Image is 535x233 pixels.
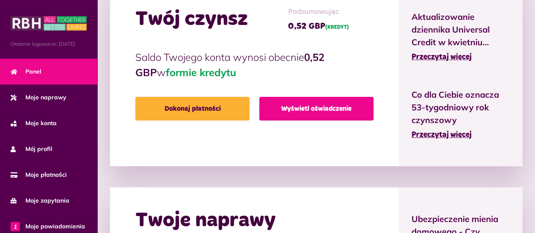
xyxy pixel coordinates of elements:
font: Panel [25,68,41,75]
font: Dokonaj płatności [165,105,221,112]
font: formie kredytu [166,66,236,79]
font: Moje konta [25,119,57,127]
font: Saldo Twojego konta wynosi obecnie [135,51,304,63]
font: Przeczytaj więcej [412,53,472,61]
a: Aktualizowanie dziennika Universal Credit w kwietniu... Przeczytaj więcej [412,11,510,63]
font: Podsumowując [288,8,339,16]
font: 0,52 GBP [135,51,324,79]
font: Twoje naprawy [135,210,276,230]
font: Moje zapytania [25,197,69,204]
font: 0,52 GBP [288,22,325,30]
font: 1 [14,222,17,230]
img: MyRBH [11,15,87,32]
font: Twój czynsz [135,9,248,29]
a: Dokonaj płatności [135,97,250,121]
font: Moje naprawy [25,93,66,101]
font: Moje płatności [25,171,67,178]
font: (KREDYT) [325,25,349,30]
font: Mój profil [25,145,52,153]
font: w [157,66,166,79]
font: Wyświetl oświadczenie [281,105,351,112]
font: Ostatnie logowanie: [DATE] [11,41,75,47]
a: Wyświetl oświadczenie [259,97,373,121]
font: Przeczytaj więcej [412,131,472,139]
font: Moje powiadomienia [25,222,85,230]
a: Co dla Ciebie oznacza 53-tygodniowy rok czynszowy Przeczytaj więcej [412,88,510,141]
font: Co dla Ciebie oznacza 53-tygodniowy rok czynszowy [412,89,499,125]
font: Aktualizowanie dziennika Universal Credit w kwietniu... [412,11,490,47]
